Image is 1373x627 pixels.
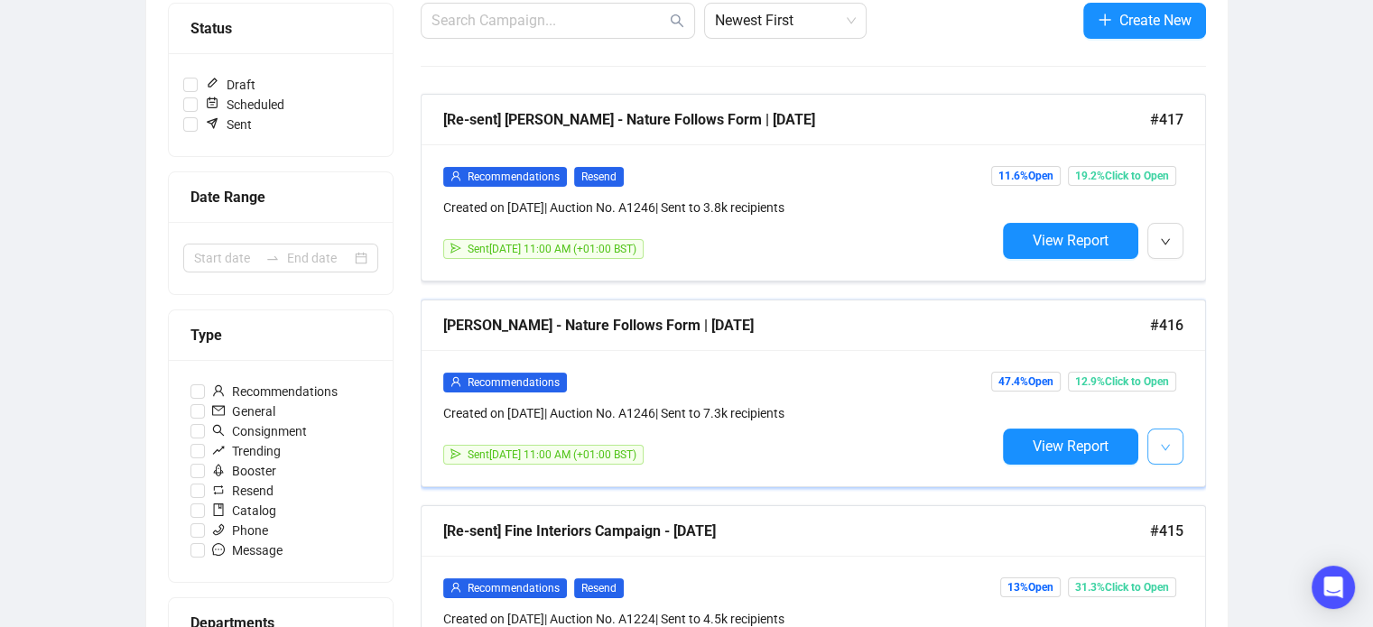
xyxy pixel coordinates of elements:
a: [Re-sent] [PERSON_NAME] - Nature Follows Form | [DATE]#417userRecommendationsResendCreated on [DA... [421,94,1206,281]
span: 31.3% Click to Open [1068,577,1176,597]
div: Type [190,324,371,346]
div: [Re-sent] Fine Interiors Campaign - [DATE] [443,520,1150,542]
div: Date Range [190,186,371,208]
span: to [265,251,280,265]
span: View Report [1033,232,1109,249]
span: user [212,384,225,397]
span: user [450,376,461,387]
span: #415 [1150,520,1183,542]
span: Sent [DATE] 11:00 AM (+01:00 BST) [468,448,636,461]
span: Create New [1119,9,1192,32]
span: plus [1098,13,1112,27]
span: user [450,171,461,181]
span: message [212,543,225,556]
span: rocket [212,464,225,476]
span: 11.6% Open [991,166,1061,186]
span: #416 [1150,314,1183,337]
div: [Re-sent] [PERSON_NAME] - Nature Follows Form | [DATE] [443,108,1150,131]
span: send [450,243,461,254]
div: Status [190,17,371,40]
span: down [1160,442,1171,453]
span: Consignment [205,421,314,441]
span: Booster [205,461,283,481]
span: rise [212,444,225,456]
button: View Report [1003,223,1138,259]
div: [PERSON_NAME] - Nature Follows Form | [DATE] [443,314,1150,337]
a: [PERSON_NAME] - Nature Follows Form | [DATE]#416userRecommendationsCreated on [DATE]| Auction No.... [421,300,1206,487]
span: General [205,401,283,421]
span: send [450,448,461,459]
span: mail [212,404,225,417]
span: down [1160,236,1171,247]
span: 13% Open [1000,577,1061,597]
span: Trending [205,441,288,461]
div: Created on [DATE] | Auction No. A1246 | Sent to 7.3k recipients [443,403,996,423]
span: Resend [574,578,624,598]
span: 47.4% Open [991,372,1061,392]
span: Newest First [715,4,856,38]
span: 19.2% Click to Open [1068,166,1176,186]
span: Resend [205,481,281,501]
span: Scheduled [198,95,292,115]
span: Resend [574,167,624,187]
input: Start date [194,248,258,268]
button: View Report [1003,429,1138,465]
span: Draft [198,75,263,95]
span: Message [205,540,290,560]
span: swap-right [265,251,280,265]
button: Create New [1083,3,1206,39]
span: search [212,424,225,437]
input: End date [287,248,351,268]
span: Phone [205,521,275,540]
input: Search Campaign... [431,10,666,32]
span: Sent [DATE] 11:00 AM (+01:00 BST) [468,243,636,255]
span: Recommendations [205,382,345,401]
span: user [450,582,461,593]
span: Sent [198,115,259,134]
span: #417 [1150,108,1183,131]
span: 12.9% Click to Open [1068,372,1176,392]
div: Open Intercom Messenger [1312,566,1355,609]
span: search [670,14,684,28]
span: Catalog [205,501,283,521]
span: Recommendations [468,171,560,183]
span: book [212,503,225,516]
span: Recommendations [468,376,560,389]
span: View Report [1033,438,1109,455]
span: Recommendations [468,582,560,595]
div: Created on [DATE] | Auction No. A1246 | Sent to 3.8k recipients [443,198,996,217]
span: retweet [212,484,225,496]
span: phone [212,523,225,536]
